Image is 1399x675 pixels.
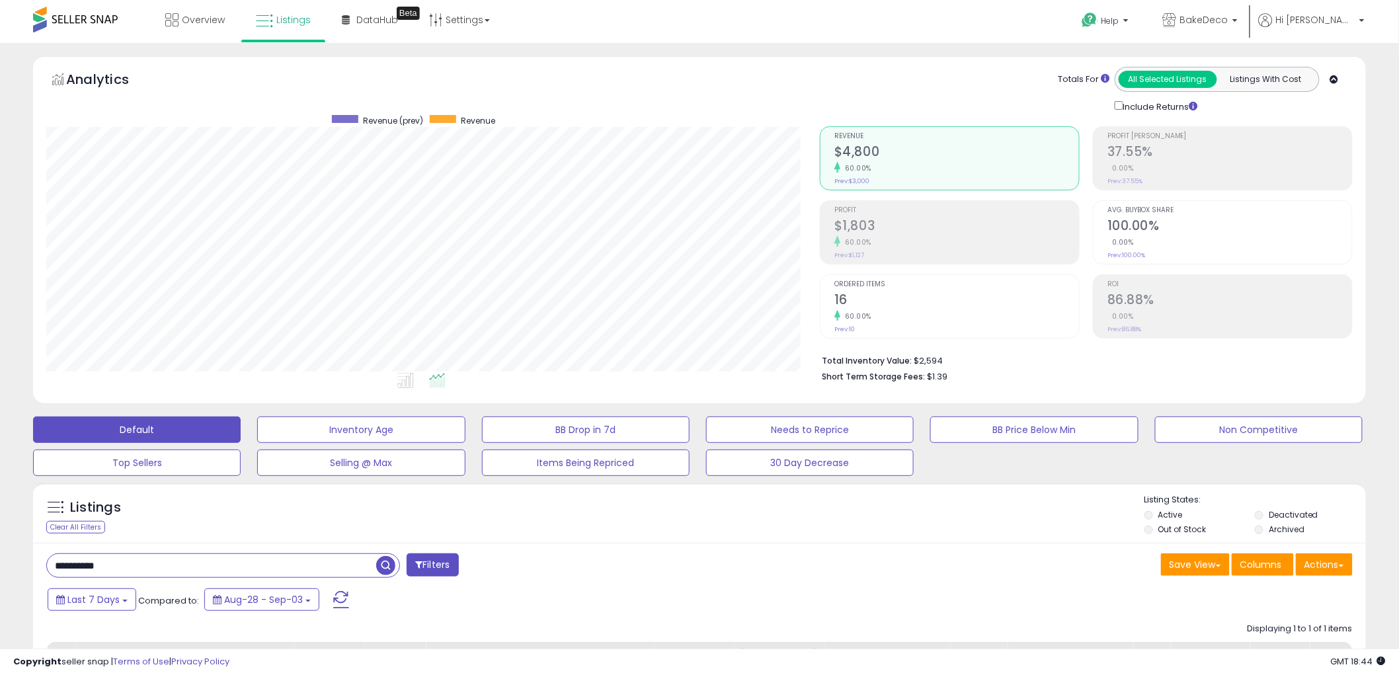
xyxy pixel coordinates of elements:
button: Filters [407,553,458,576]
strong: Copyright [13,655,61,668]
div: Tooltip anchor [397,7,420,20]
div: Listed Price [1013,647,1127,661]
span: DataHub [356,13,398,26]
div: Clear All Filters [46,521,105,534]
button: Non Competitive [1155,417,1363,443]
a: Hi [PERSON_NAME] [1259,13,1365,43]
div: Repricing [299,647,355,661]
span: $1.39 [927,370,947,383]
button: Listings With Cost [1217,71,1315,88]
small: 0.00% [1107,163,1134,173]
div: Current Buybox Price [1176,647,1244,675]
label: Active [1158,509,1183,520]
span: Last 7 Days [67,593,120,606]
button: Columns [1232,553,1294,576]
small: Prev: 37.55% [1107,177,1142,185]
a: Help [1072,2,1142,43]
small: Prev: 10 [834,325,855,333]
div: Include Returns [1105,99,1214,113]
h2: $4,800 [834,144,1079,162]
span: Aug-28 - Sep-03 [224,593,303,606]
h2: $1,803 [834,218,1079,236]
label: Archived [1269,524,1304,535]
small: Prev: 86.88% [1107,325,1141,333]
span: Help [1101,15,1119,26]
span: Overview [182,13,225,26]
button: All Selected Listings [1119,71,1217,88]
span: Profit [PERSON_NAME] [1107,133,1352,140]
h2: 37.55% [1107,144,1352,162]
small: 60.00% [840,163,871,173]
span: Avg. Buybox Share [1107,207,1352,214]
div: Amazon Fees [536,647,650,661]
label: Out of Stock [1158,524,1207,535]
i: Get Help [1082,12,1098,28]
span: Columns [1240,558,1282,571]
div: Fulfillment [366,647,420,661]
h5: Listings [70,498,121,517]
div: Title [81,647,288,661]
button: BB Drop in 7d [482,417,690,443]
button: Selling @ Max [257,450,465,476]
h2: 16 [834,292,1079,310]
button: Default [33,417,241,443]
span: Listings [276,13,311,26]
div: Fulfillment Cost [473,647,524,675]
span: ROI [1107,281,1352,288]
div: BB Share 24h. [1256,647,1304,675]
span: Revenue [834,133,1079,140]
small: Prev: $3,000 [834,177,869,185]
b: Total Inventory Value: [822,355,912,366]
p: Listing States: [1144,494,1366,506]
div: Num of Comp. [1315,647,1363,675]
div: [PERSON_NAME] [740,647,819,661]
div: Min Price [661,647,729,661]
span: Profit [834,207,1079,214]
a: Privacy Policy [171,655,229,668]
button: Inventory Age [257,417,465,443]
a: Terms of Use [113,655,169,668]
button: Needs to Reprice [706,417,914,443]
small: Prev: $1,127 [834,251,864,259]
small: 60.00% [840,237,871,247]
span: BakeDeco [1180,13,1228,26]
button: Aug-28 - Sep-03 [204,588,319,611]
span: 2025-09-11 18:44 GMT [1331,655,1386,668]
button: 30 Day Decrease [706,450,914,476]
small: 0.00% [1107,237,1134,247]
small: 0.00% [1107,311,1134,321]
div: Displaying 1 to 1 of 1 items [1248,623,1353,635]
div: Fulfillable Quantity [956,647,1002,675]
label: Deactivated [1269,509,1318,520]
small: Prev: 100.00% [1107,251,1145,259]
button: BB Price Below Min [930,417,1138,443]
span: Compared to: [138,594,199,607]
button: Top Sellers [33,450,241,476]
h2: 100.00% [1107,218,1352,236]
div: Markup on Cost [830,647,945,661]
div: Ship Price [1139,647,1165,675]
b: Short Term Storage Fees: [822,371,925,382]
span: Ordered Items [834,281,1079,288]
div: seller snap | | [13,656,229,668]
button: Actions [1296,553,1353,576]
li: $2,594 [822,352,1343,368]
button: Items Being Repriced [482,450,690,476]
div: Cost [431,647,462,661]
div: Totals For [1059,73,1110,86]
span: Hi [PERSON_NAME] [1276,13,1355,26]
button: Save View [1161,553,1230,576]
span: Revenue (prev) [363,115,423,126]
small: 60.00% [840,311,871,321]
button: Last 7 Days [48,588,136,611]
span: Revenue [461,115,495,126]
h5: Analytics [66,70,155,92]
h2: 86.88% [1107,292,1352,310]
